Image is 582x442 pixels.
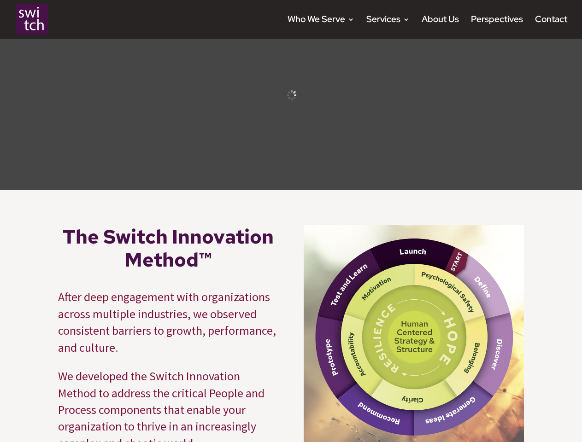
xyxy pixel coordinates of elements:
a: Perspectives [471,16,523,39]
p: After deep engagement with organizations across multiple industries, we observed consistent barri... [58,289,278,368]
a: About Us [422,16,459,39]
h1: The Switch Innovation Method™ [58,225,278,276]
a: Contact [535,16,567,39]
a: Services [366,16,410,39]
a: Who We Serve [288,16,354,39]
